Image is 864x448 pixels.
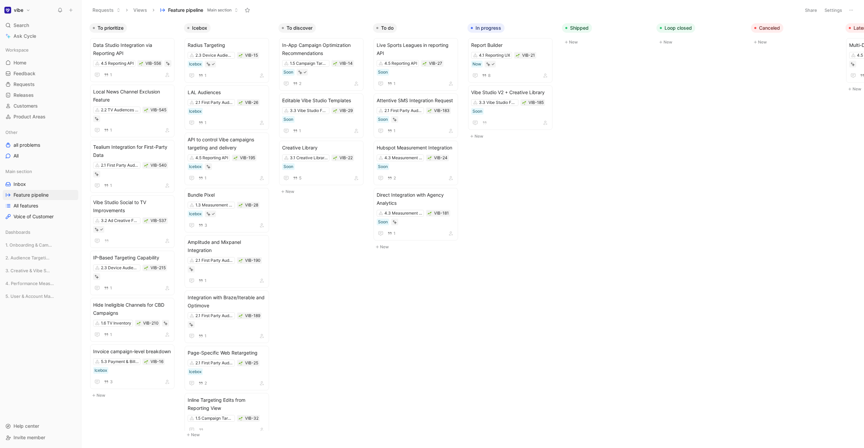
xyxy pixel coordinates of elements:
[290,60,328,67] div: 1.5 Campaign Targeting Setup
[103,71,113,79] button: 1
[239,259,243,263] img: 🌱
[471,88,549,96] span: Vibe Studio V2 + Creative Library
[479,99,517,106] div: 3.3 Vibe Studio Feedback
[333,156,337,160] button: 🌱
[103,284,113,292] button: 1
[90,344,174,389] a: Invoice campaign-level breakdown5.3 Payment & BillingIcebox3
[103,127,113,134] button: 1
[157,5,241,15] button: Feature pipelineMain section
[144,163,148,168] button: 🌱
[759,25,780,31] span: Canceled
[3,127,78,161] div: Otherall problemsAll
[13,81,35,88] span: Requests
[89,5,124,15] button: Requests
[283,163,293,170] div: Soon
[665,25,692,31] span: Loop closed
[3,112,78,122] a: Product Areas
[422,61,427,66] div: 🌱
[144,219,148,223] img: 🌱
[188,191,266,199] span: Bundle Pixel
[90,195,174,248] a: Vibe Studio Social to TV Improvements3.2 Ad Creative Feedback
[238,100,243,105] div: 🌱
[13,181,26,188] span: Inbox
[384,155,422,161] div: 4.3 Measurement Integration
[195,312,233,319] div: 2.1 First Party Audiences (web audiences, crm or cdp integrations)
[110,286,112,290] span: 1
[3,240,78,252] div: 1. Onboarding & Campaign Setup
[428,109,432,113] img: 🌱
[101,162,139,169] div: 2.1 First Party Audiences (web audiences, crm or cdp integrations)
[93,41,171,57] span: Data Studio Integration via Reporting API
[3,68,78,79] a: Feedback
[384,60,417,67] div: 4.5 Reporting API
[185,235,269,288] a: Amplitude and Mixpanel Integration2.1 First Party Audiences (web audiences, crm or cdp integratio...
[238,361,243,365] div: 🌱
[751,23,783,33] button: Canceled
[374,188,458,241] a: Direct Integration with Agency Analytics4.3 Measurement IntegrationSoon1
[333,109,337,113] img: 🌱
[434,107,450,114] div: VIB-183
[373,243,462,251] button: New
[3,179,78,189] a: Inbox
[434,210,449,217] div: VIB-181
[3,253,78,265] div: 2. Audience Targeting
[151,107,166,113] div: VIB-545
[144,359,148,364] div: 🌱
[185,290,269,343] a: Integration with Braze/Iterable and Optimove2.1 First Party Audiences (web audiences, crm or cdp ...
[90,251,174,295] a: IP-Based Targeting Capability2.3 Device Audiences (Location, Screen)1
[3,5,32,15] button: vibevibe
[378,163,388,170] div: Soon
[471,41,549,49] span: Report Builder
[3,166,78,176] div: Main section
[522,100,526,105] div: 🌱
[386,174,397,182] button: 2
[3,291,78,301] div: 5. User & Account Management Experience
[428,212,432,216] img: 🌱
[13,92,34,99] span: Releases
[373,23,397,33] button: To do
[374,38,458,91] a: Live Sports Leagues in reporting API4.5 Reporting APISoon1
[188,293,266,310] span: Integration with Braze/Iterable and Optimove
[3,201,78,211] a: All features
[238,313,243,318] button: 🌱
[90,85,174,137] a: Local News Channel Exclusion Feature2.2 TV Audiences (channel requests)1
[292,174,303,182] button: 5
[239,101,243,105] img: 🌱
[515,53,520,58] div: 🌱
[299,176,301,180] span: 5
[4,7,11,13] img: vibe
[136,321,141,326] div: 🌱
[245,202,258,208] div: VIB-28
[188,349,266,357] span: Page-Specific Web Retargeting
[238,53,243,58] button: 🌱
[90,298,174,342] a: Hide Ineligible Channels for CBD Campaigns1.6 TV Inventory1
[377,41,455,57] span: Live Sports Leagues in reporting API
[374,93,458,138] a: Attentive SMS Integration Request2.1 First Party Audiences (web audiences, crm or cdp integration...
[374,141,458,185] a: Hubspot Measurement Integration4.3 Measurement IntegrationSoon2
[144,218,148,223] div: 🌱
[110,333,112,337] span: 1
[299,82,301,86] span: 2
[13,152,19,159] span: All
[13,202,38,209] span: All features
[5,267,52,274] span: 3. Creative & Vibe Studio
[468,85,552,130] a: Vibe Studio V2 + Creative Library3.3 Vibe Studio FeedbackSoon
[5,254,50,261] span: 2. Audience Targeting
[197,72,208,79] button: 1
[333,108,337,113] button: 🌱
[144,265,148,270] button: 🌱
[101,264,139,271] div: 2.3 Device Audiences (Location, Screen)
[93,88,171,104] span: Local News Channel Exclusion Feature
[5,168,32,175] span: Main section
[197,332,208,340] button: 1
[185,346,269,390] a: Page-Specific Web Retargeting2.1 First Party Audiences (web audiences, crm or cdp integrations)Ic...
[151,264,166,271] div: VIB-215
[377,144,455,152] span: Hubspot Measurement Integration
[144,266,148,270] img: 🌱
[290,155,328,161] div: 3.1 Creative Library & Management
[13,192,49,198] span: Feature pipeline
[522,101,526,105] img: 🌱
[3,127,78,137] div: Other
[205,176,207,180] span: 1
